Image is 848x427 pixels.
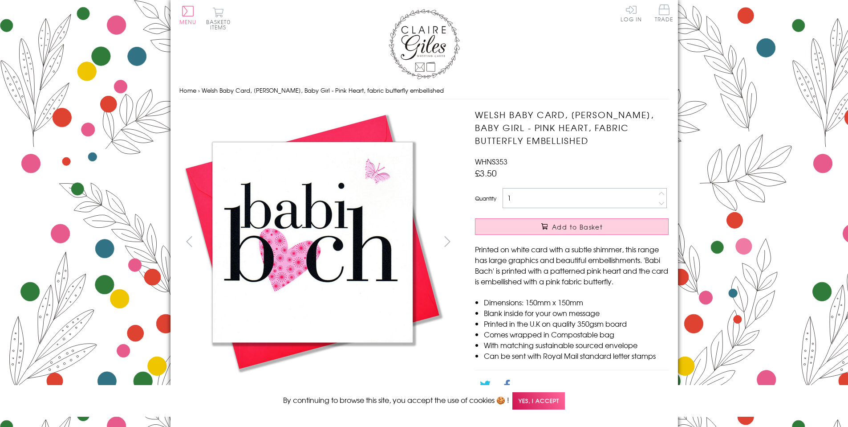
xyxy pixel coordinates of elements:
span: 0 items [210,18,231,31]
li: Printed in the U.K on quality 350gsm board [484,318,669,329]
img: Welsh Baby Card, Babi Bach, Baby Girl - Pink Heart, fabric butterfly embellished [457,108,724,376]
li: Dimensions: 150mm x 150mm [484,297,669,308]
p: Printed on white card with a subtle shimmer, this range has large graphics and beautiful embellis... [475,244,669,287]
button: prev [179,231,199,251]
li: Can be sent with Royal Mail standard letter stamps [484,350,669,361]
button: next [437,231,457,251]
button: Basket0 items [206,7,231,30]
h1: Welsh Baby Card, [PERSON_NAME], Baby Girl - Pink Heart, fabric butterfly embellished [475,108,669,147]
a: Log In [621,4,642,22]
span: Menu [179,18,197,26]
li: Comes wrapped in Compostable bag [484,329,669,340]
span: Welsh Baby Card, [PERSON_NAME], Baby Girl - Pink Heart, fabric butterfly embellished [202,86,444,94]
button: Add to Basket [475,218,669,235]
nav: breadcrumbs [179,82,669,100]
a: Home [179,86,196,94]
span: › [198,86,200,94]
button: Menu [179,6,197,25]
label: Quantity [475,194,496,202]
li: With matching sustainable sourced envelope [484,340,669,350]
img: Claire Giles Greetings Cards [389,9,460,79]
a: Trade [655,4,674,24]
span: Yes, I accept [512,392,565,410]
span: WHNS353 [475,156,507,167]
img: Welsh Baby Card, Babi Bach, Baby Girl - Pink Heart, fabric butterfly embellished [179,108,446,376]
li: Blank inside for your own message [484,308,669,318]
span: £3.50 [475,167,497,179]
span: Trade [655,4,674,22]
span: Add to Basket [552,222,603,231]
